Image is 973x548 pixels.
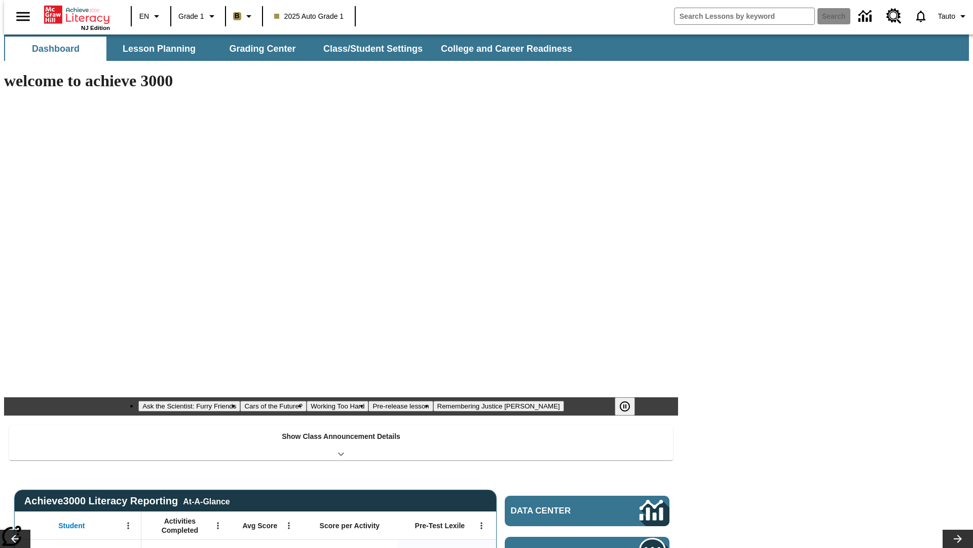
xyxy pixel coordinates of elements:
[4,37,581,61] div: SubNavbar
[178,11,204,22] span: Grade 1
[81,25,110,31] span: NJ Edition
[274,11,344,22] span: 2025 Auto Grade 1
[320,521,380,530] span: Score per Activity
[44,5,110,25] a: Home
[210,518,226,533] button: Open Menu
[183,495,230,506] div: At-A-Glance
[242,521,277,530] span: Avg Score
[281,518,296,533] button: Open Menu
[174,7,222,25] button: Grade: Grade 1, Select a grade
[315,37,431,61] button: Class/Student Settings
[938,11,955,22] span: Tauto
[139,11,149,22] span: EN
[44,4,110,31] div: Home
[368,401,433,412] button: Slide 4 Pre-release lesson
[852,3,880,30] a: Data Center
[5,37,106,61] button: Dashboard
[138,401,240,412] button: Slide 1 Ask the Scientist: Furry Friends
[9,425,673,460] div: Show Class Announcement Details
[121,518,136,533] button: Open Menu
[282,431,400,442] p: Show Class Announcement Details
[4,72,678,90] h1: welcome to achieve 3000
[135,7,167,25] button: Language: EN, Select a language
[433,401,564,412] button: Slide 5 Remembering Justice O'Connor
[675,8,814,24] input: search field
[212,37,313,61] button: Grading Center
[4,35,969,61] div: SubNavbar
[474,518,489,533] button: Open Menu
[24,495,230,507] span: Achieve3000 Literacy Reporting
[615,397,645,416] div: Pause
[58,521,85,530] span: Student
[934,7,973,25] button: Profile/Settings
[307,401,368,412] button: Slide 3 Working Too Hard
[235,10,240,22] span: B
[415,521,465,530] span: Pre-Test Lexile
[433,37,580,61] button: College and Career Readiness
[229,7,259,25] button: Boost Class color is light brown. Change class color
[908,3,934,29] a: Notifications
[615,397,635,416] button: Pause
[146,517,213,535] span: Activities Completed
[108,37,210,61] button: Lesson Planning
[880,3,908,30] a: Resource Center, Will open in new tab
[505,496,669,526] a: Data Center
[8,2,38,31] button: Open side menu
[511,506,606,516] span: Data Center
[943,530,973,548] button: Lesson carousel, Next
[240,401,307,412] button: Slide 2 Cars of the Future?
